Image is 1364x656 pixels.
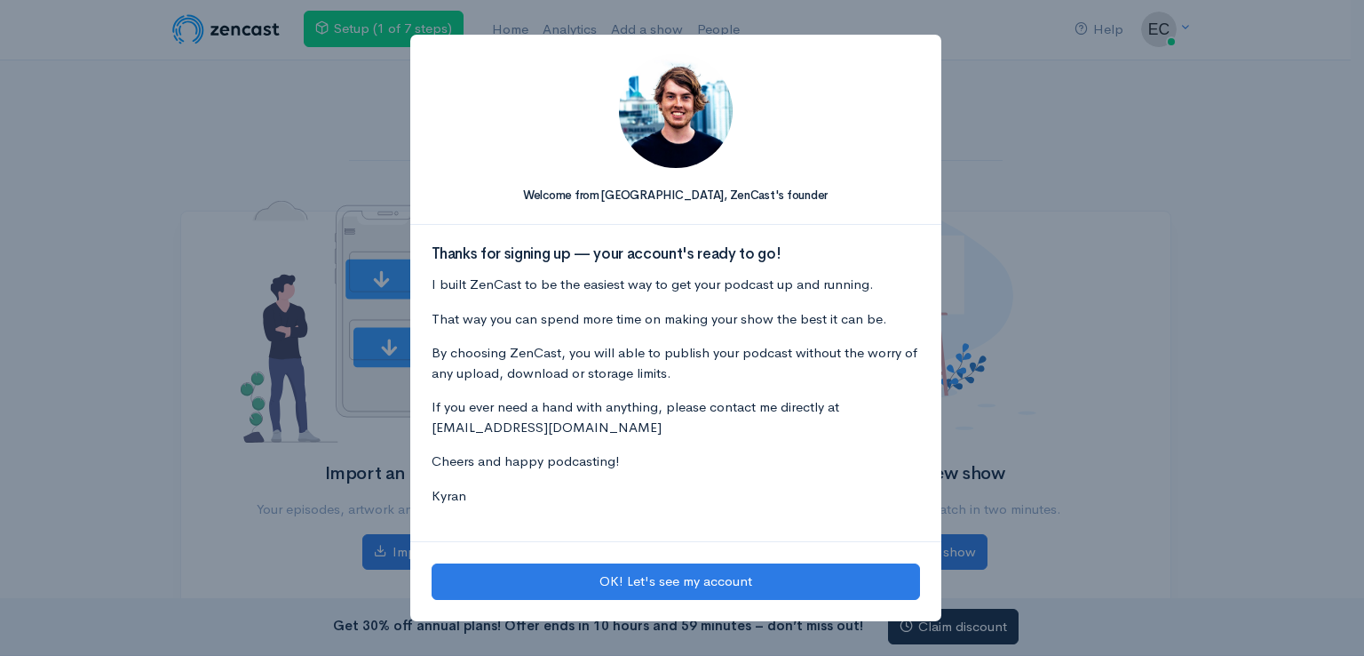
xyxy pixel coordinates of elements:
[432,309,920,330] p: That way you can spend more time on making your show the best it can be.
[1304,596,1346,638] iframe: gist-messenger-bubble-iframe
[432,189,920,202] h5: Welcome from [GEOGRAPHIC_DATA], ZenCast's founder
[432,486,920,507] p: Kyran
[432,343,920,383] p: By choosing ZenCast, you will able to publish your podcast without the worry of any upload, downl...
[432,275,920,295] p: I built ZenCast to be the easiest way to get your podcast up and running.
[432,564,920,600] button: OK! Let's see my account
[432,452,920,472] p: Cheers and happy podcasting!
[432,246,920,263] h3: Thanks for signing up — your account's ready to go!
[432,397,920,437] p: If you ever need a hand with anything, please contact me directly at [EMAIL_ADDRESS][DOMAIN_NAME]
